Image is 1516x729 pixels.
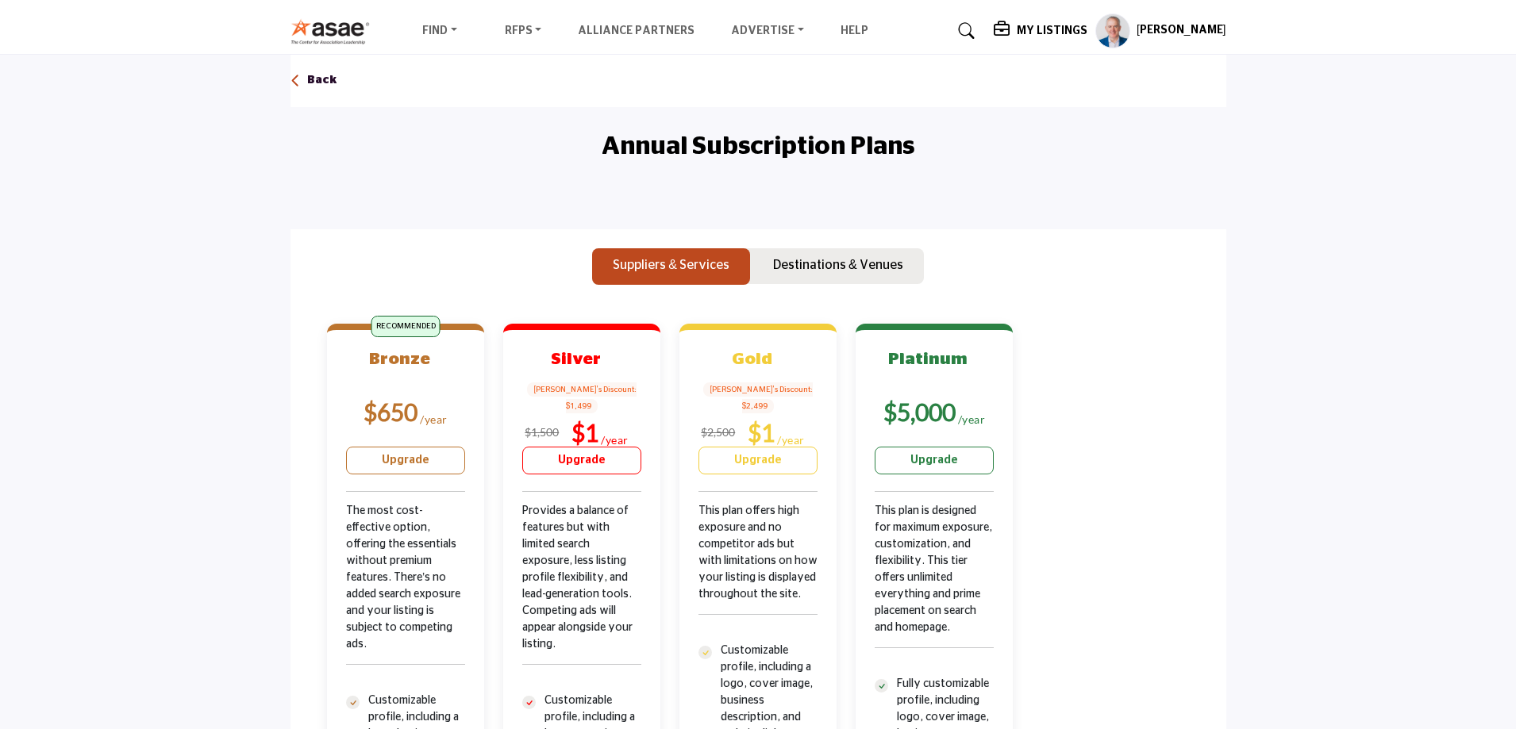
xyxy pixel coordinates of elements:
[698,447,818,474] a: Upgrade
[346,447,465,474] a: Upgrade
[703,382,812,413] span: [PERSON_NAME]'s Discount: $2,499
[875,447,994,474] a: Upgrade
[943,18,985,44] a: Search
[994,21,1087,40] div: My Listings
[420,412,448,426] sub: /year
[522,503,641,693] div: Provides a balance of features but with limited search exposure, less listing profile flexibility...
[494,20,553,42] a: RFPs
[748,418,775,447] b: $1
[602,127,914,165] h2: Annual Subscription Plans
[888,351,968,367] b: Platinum
[701,425,735,439] sup: $2,500
[307,73,337,89] p: Back
[875,503,994,676] div: This plan is designed for maximum exposure, customization, and flexibility. This tier offers unli...
[1095,13,1130,48] button: Show hide supplier dropdown
[411,20,468,42] a: Find
[883,397,956,426] b: $5,000
[551,351,601,367] b: Silver
[601,433,629,447] sub: /year
[1017,24,1087,38] h5: My Listings
[371,316,441,337] span: RECOMMENDED
[346,503,465,693] div: The most cost-effective option, offering the essentials without premium features. There’s no adde...
[841,25,868,36] a: Help
[773,255,903,274] p: Destinations & Venues
[720,20,815,42] a: Advertise
[958,412,986,426] sub: /year
[732,351,772,367] b: Gold
[592,248,750,285] button: Suppliers & Services
[522,447,641,474] a: Upgrade
[369,351,430,367] b: Bronze
[571,418,598,447] b: $1
[777,433,805,447] sub: /year
[1137,23,1226,39] h5: [PERSON_NAME]
[613,255,729,274] p: Suppliers & Services
[291,18,379,44] img: Site Logo
[364,397,417,426] b: $650
[698,503,818,643] div: This plan offers high exposure and no competitor ads but with limitations on how your listing is ...
[525,425,559,439] sup: $1,500
[578,25,695,36] a: Alliance Partners
[752,248,924,285] button: Destinations & Venues
[527,382,636,413] span: [PERSON_NAME]'s Discount: $1,499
